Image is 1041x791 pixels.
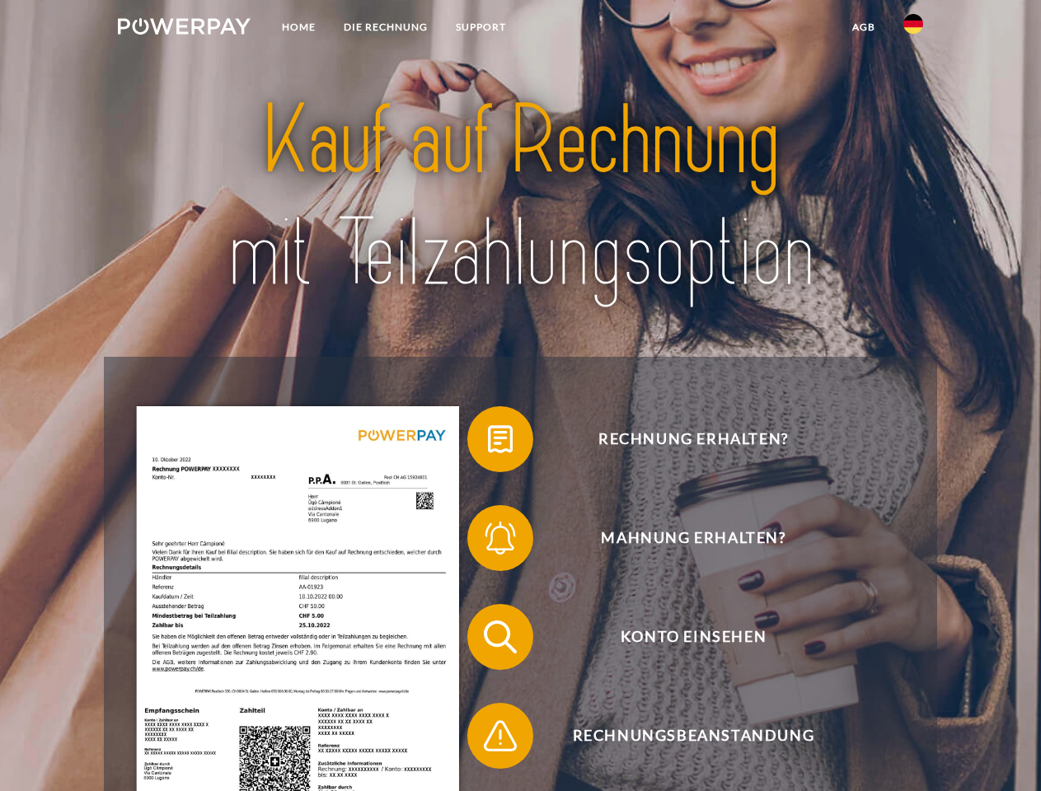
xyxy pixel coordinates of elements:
img: de [903,14,923,34]
button: Konto einsehen [467,604,896,670]
img: qb_warning.svg [480,715,521,756]
a: Home [268,12,330,42]
span: Konto einsehen [491,604,895,670]
span: Rechnung erhalten? [491,406,895,472]
button: Rechnungsbeanstandung [467,703,896,769]
a: SUPPORT [442,12,520,42]
button: Rechnung erhalten? [467,406,896,472]
a: DIE RECHNUNG [330,12,442,42]
img: qb_bill.svg [480,419,521,460]
img: logo-powerpay-white.svg [118,18,251,35]
img: title-powerpay_de.svg [157,79,884,316]
span: Rechnungsbeanstandung [491,703,895,769]
span: Mahnung erhalten? [491,505,895,571]
button: Mahnung erhalten? [467,505,896,571]
img: qb_search.svg [480,616,521,658]
a: agb [838,12,889,42]
img: qb_bell.svg [480,517,521,559]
